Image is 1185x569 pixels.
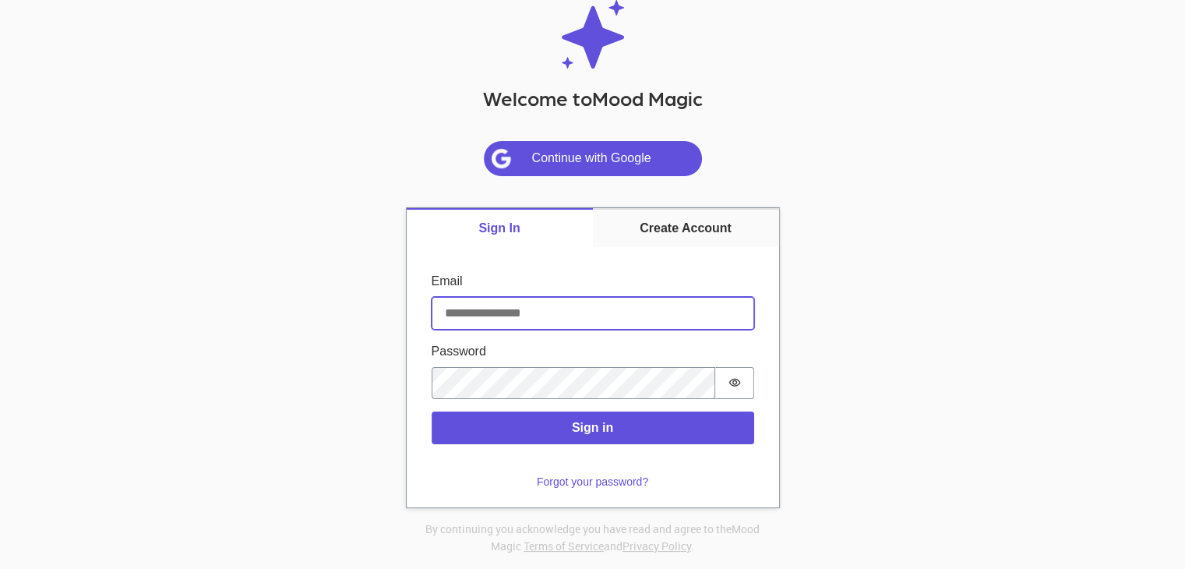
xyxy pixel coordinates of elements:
a: Terms of Service [524,539,604,553]
label: Password [432,342,754,361]
button: Forgot your password? [527,469,658,495]
button: Create Account [593,208,779,247]
button: Continue with Google [484,141,702,176]
button: Sign in [432,412,754,444]
h6: By continuing you acknowledge you have read and agree to the Mood Magic and . [406,521,780,555]
label: Email [432,272,754,291]
img: google.svg [491,148,532,169]
button: Sign In [407,208,593,247]
button: Show password [715,367,754,400]
a: Privacy Policy [622,539,691,553]
h1: Welcome to Mood Magic [483,87,703,110]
